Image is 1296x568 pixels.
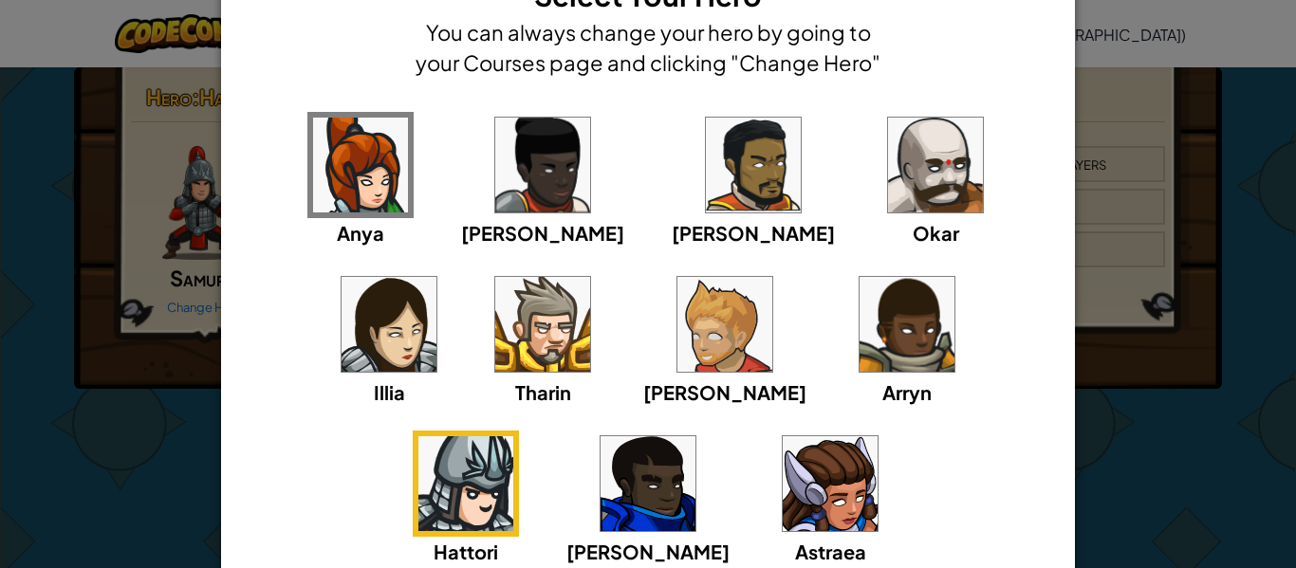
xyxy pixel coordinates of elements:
[795,540,866,563] span: Astraea
[515,380,571,404] span: Tharin
[374,380,405,404] span: Illia
[601,436,695,531] img: portrait.png
[495,118,590,212] img: portrait.png
[566,540,730,563] span: [PERSON_NAME]
[337,221,384,245] span: Anya
[860,277,954,372] img: portrait.png
[913,221,959,245] span: Okar
[882,380,932,404] span: Arryn
[706,118,801,212] img: portrait.png
[643,380,806,404] span: [PERSON_NAME]
[418,436,513,531] img: portrait.png
[342,277,436,372] img: portrait.png
[313,118,408,212] img: portrait.png
[461,221,624,245] span: [PERSON_NAME]
[672,221,835,245] span: [PERSON_NAME]
[434,540,498,563] span: Hattori
[677,277,772,372] img: portrait.png
[888,118,983,212] img: portrait.png
[783,436,878,531] img: portrait.png
[411,17,885,78] h4: You can always change your hero by going to your Courses page and clicking "Change Hero"
[495,277,590,372] img: portrait.png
